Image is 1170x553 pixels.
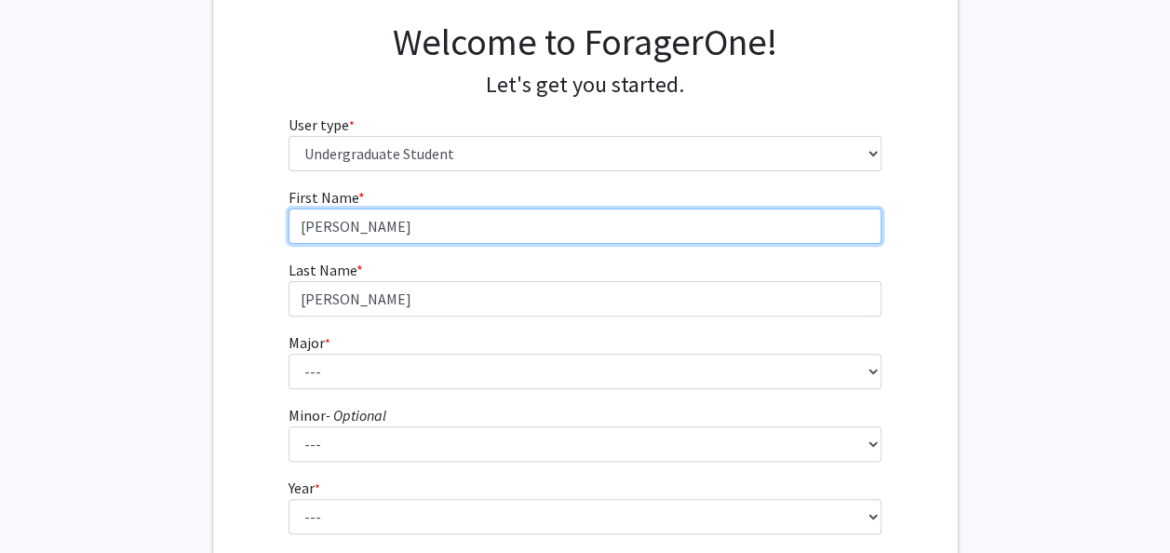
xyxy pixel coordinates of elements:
[289,331,330,354] label: Major
[289,72,881,99] h4: Let's get you started.
[289,114,355,136] label: User type
[289,404,386,426] label: Minor
[14,469,79,539] iframe: Chat
[289,261,356,279] span: Last Name
[289,477,320,499] label: Year
[326,406,386,425] i: - Optional
[289,20,881,64] h1: Welcome to ForagerOne!
[289,188,358,207] span: First Name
